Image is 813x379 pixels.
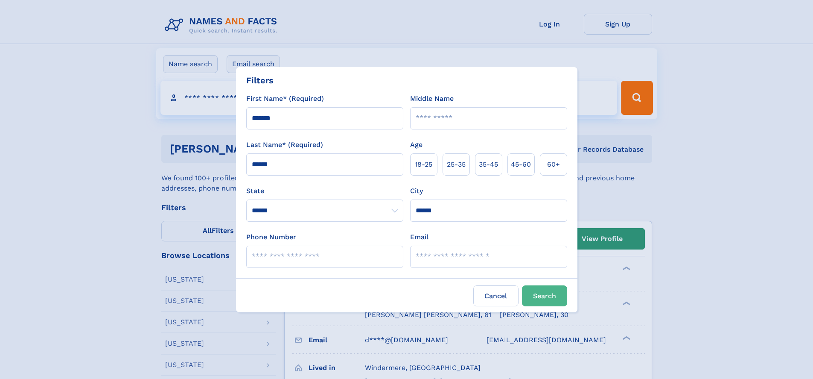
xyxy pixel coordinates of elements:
[410,186,423,196] label: City
[410,140,423,150] label: Age
[246,186,403,196] label: State
[479,159,498,170] span: 35‑45
[511,159,531,170] span: 45‑60
[410,94,454,104] label: Middle Name
[246,232,296,242] label: Phone Number
[246,94,324,104] label: First Name* (Required)
[410,232,428,242] label: Email
[473,285,519,306] label: Cancel
[522,285,567,306] button: Search
[246,74,274,87] div: Filters
[547,159,560,170] span: 60+
[246,140,323,150] label: Last Name* (Required)
[415,159,432,170] span: 18‑25
[447,159,466,170] span: 25‑35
